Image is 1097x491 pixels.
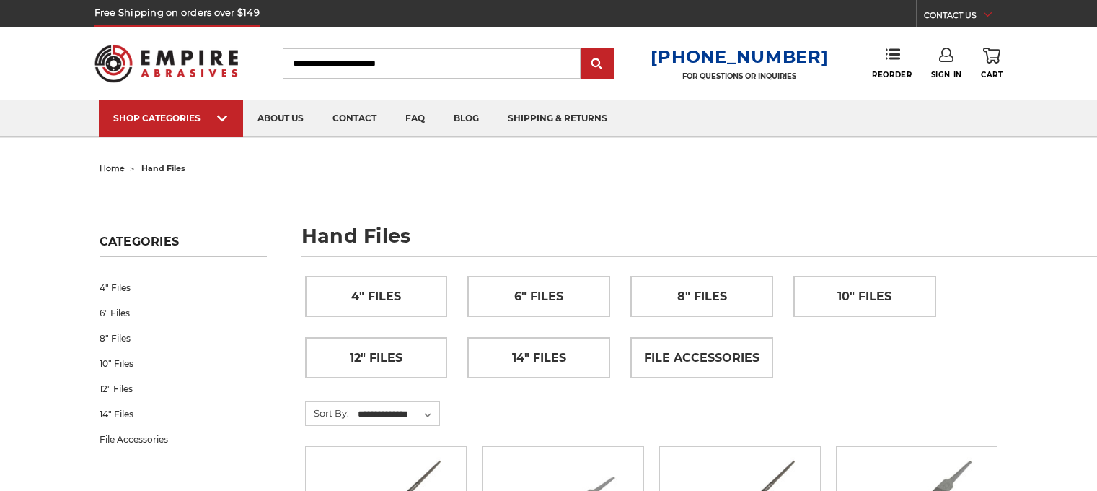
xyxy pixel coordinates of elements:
[100,235,267,257] h5: Categories
[100,427,267,452] a: File Accessories
[94,35,239,92] img: Empire Abrasives
[651,71,828,81] p: FOR QUESTIONS OR INQUIRIES
[644,346,759,370] span: File Accessories
[512,346,566,370] span: 14" Files
[631,338,772,378] a: File Accessories
[651,46,828,67] a: [PHONE_NUMBER]
[100,401,267,427] a: 14" Files
[631,277,772,316] a: 8" Files
[439,100,493,137] a: blog
[872,48,912,79] a: Reorder
[493,100,622,137] a: shipping & returns
[100,376,267,401] a: 12" Files
[583,50,612,79] input: Submit
[100,326,267,351] a: 8" Files
[356,404,439,425] select: Sort By:
[306,338,447,378] a: 12" Files
[100,300,267,326] a: 6" Files
[468,338,609,378] a: 14" Files
[318,100,391,137] a: contact
[306,277,447,316] a: 4" Files
[100,275,267,300] a: 4" Files
[350,346,402,370] span: 12" Files
[243,100,318,137] a: about us
[514,284,563,309] span: 6" Files
[981,70,1003,79] span: Cart
[141,163,185,173] span: hand files
[100,163,125,173] a: home
[100,351,267,376] a: 10" Files
[677,284,727,309] span: 8" Files
[981,48,1003,79] a: Cart
[794,277,935,316] a: 10" Files
[113,113,229,123] div: SHOP CATEGORIES
[924,7,1003,27] a: CONTACT US
[351,284,401,309] span: 4" Files
[931,70,962,79] span: Sign In
[306,402,349,424] label: Sort By:
[872,70,912,79] span: Reorder
[468,277,609,316] a: 6" Files
[837,284,891,309] span: 10" Files
[391,100,439,137] a: faq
